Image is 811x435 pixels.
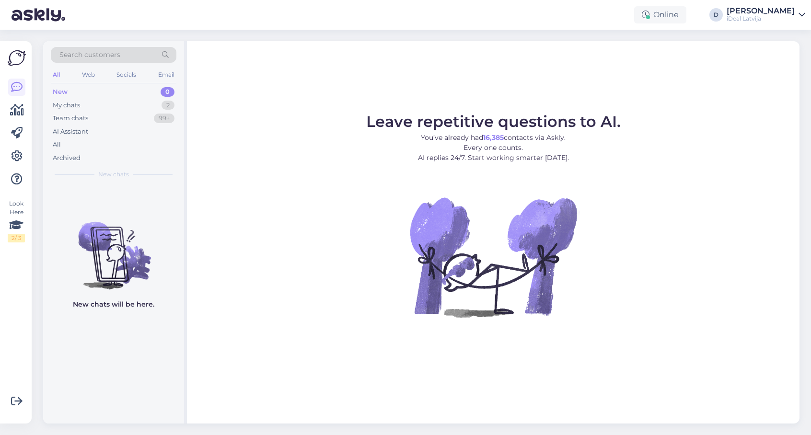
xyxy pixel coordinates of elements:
[53,127,88,137] div: AI Assistant
[483,133,504,142] b: 16,385
[727,7,805,23] a: [PERSON_NAME]iDeal Latvija
[162,101,174,110] div: 2
[154,114,174,123] div: 99+
[73,299,154,309] p: New chats will be here.
[727,7,795,15] div: [PERSON_NAME]
[407,171,579,343] img: No Chat active
[53,153,81,163] div: Archived
[727,15,795,23] div: iDeal Latvija
[43,205,184,291] img: No chats
[156,69,176,81] div: Email
[53,87,68,97] div: New
[366,133,621,163] p: You’ve already had contacts via Askly. Every one counts. AI replies 24/7. Start working smarter [...
[366,112,621,131] span: Leave repetitive questions to AI.
[161,87,174,97] div: 0
[53,101,80,110] div: My chats
[53,140,61,149] div: All
[53,114,88,123] div: Team chats
[51,69,62,81] div: All
[709,8,723,22] div: D
[80,69,97,81] div: Web
[8,234,25,242] div: 2 / 3
[8,49,26,67] img: Askly Logo
[59,50,120,60] span: Search customers
[98,170,129,179] span: New chats
[115,69,138,81] div: Socials
[634,6,686,23] div: Online
[8,199,25,242] div: Look Here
